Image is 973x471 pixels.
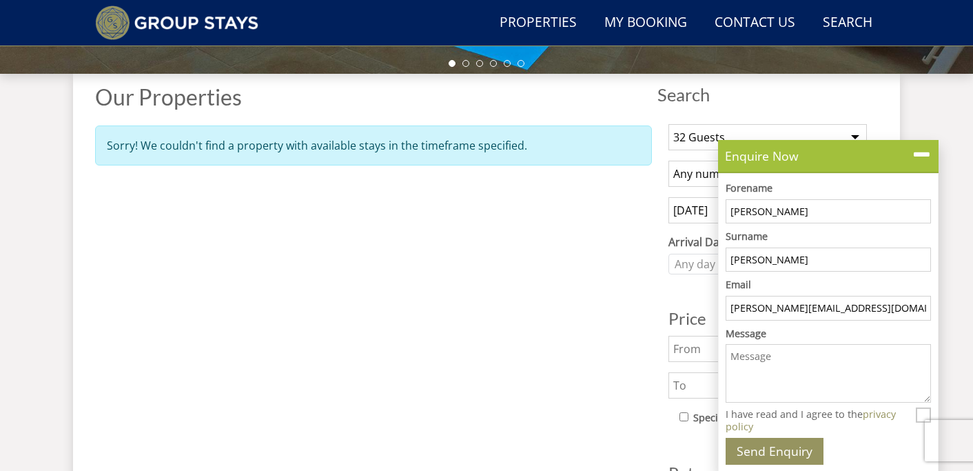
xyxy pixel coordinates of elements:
img: Group Stays [95,6,258,40]
label: Forename [726,181,931,196]
a: privacy policy [726,408,896,432]
a: Contact Us [709,8,801,39]
h1: Our Properties [95,85,652,109]
a: Search [817,8,878,39]
span: Search [657,85,878,104]
h3: Price [668,310,867,328]
label: Arrival Day Of Week [668,234,867,250]
input: Email Address [726,296,931,321]
input: From [668,336,867,362]
label: Message [726,326,931,341]
label: Special Offers Only [693,410,782,425]
input: Arrival Date [668,197,867,223]
label: Surname [726,229,931,244]
button: Send Enquiry [726,438,823,465]
div: Sorry! We couldn't find a property with available stays in the timeframe specified. [95,126,652,166]
label: Email [726,277,931,292]
div: Combobox [668,254,867,274]
input: Surname [726,248,931,272]
a: Properties [494,8,582,39]
a: My Booking [599,8,693,39]
input: Forename [726,199,931,224]
div: Any day of week [671,257,850,272]
input: To [668,372,867,399]
p: Enquire Now [725,147,932,165]
label: I have read and I agree to the [726,408,911,432]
